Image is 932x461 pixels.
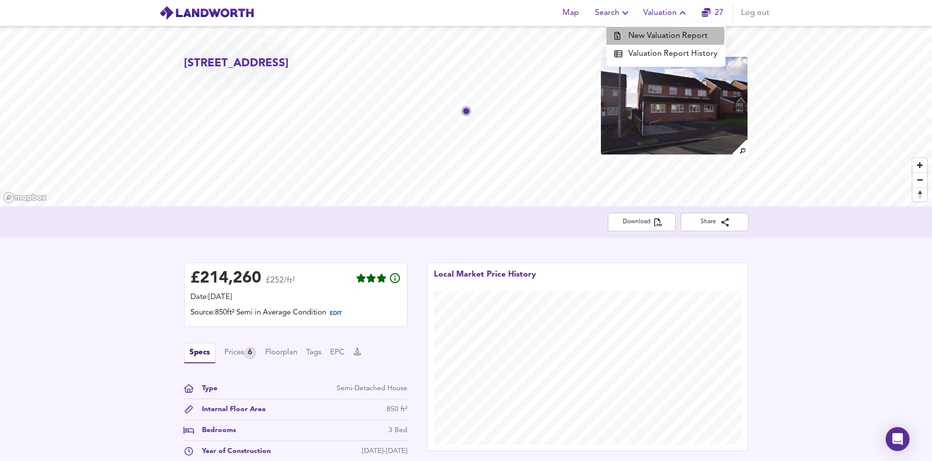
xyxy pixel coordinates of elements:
[555,3,587,23] button: Map
[224,347,256,359] div: Prices
[559,6,583,20] span: Map
[681,213,748,231] button: Share
[595,6,631,20] span: Search
[639,3,693,23] button: Valuation
[913,172,927,187] button: Zoom out
[194,425,236,436] div: Bedrooms
[3,192,47,203] a: Mapbox homepage
[702,6,724,20] a: 27
[224,347,256,359] button: Prices6
[731,139,748,156] img: search
[190,292,401,303] div: Date: [DATE]
[600,56,748,155] img: property
[194,383,217,394] div: Type
[388,425,407,436] div: 3 Bed
[913,158,927,172] button: Zoom in
[606,27,726,45] a: New Valuation Report
[606,45,726,63] a: Valuation Report History
[386,404,407,415] div: 850 ft²
[886,427,910,451] div: Open Intercom Messenger
[244,347,256,359] div: 6
[330,311,342,316] span: EDIT
[741,6,769,20] span: Log out
[159,5,254,20] img: logo
[306,347,321,358] button: Tags
[591,3,635,23] button: Search
[190,307,401,320] div: Source: 850ft² Semi in Average Condition
[608,213,676,231] button: Download
[697,3,729,23] button: 27
[643,6,689,20] span: Valuation
[737,3,773,23] button: Log out
[194,446,271,457] div: Year of Construction
[434,269,536,291] div: Local Market Price History
[689,217,741,227] span: Share
[616,217,668,227] span: Download
[337,383,407,394] div: Semi-Detached House
[190,271,261,286] div: £ 214,260
[913,187,927,201] button: Reset bearing to north
[913,187,927,201] span: Reset bearing to north
[184,56,289,71] h2: [STREET_ADDRESS]
[194,404,266,415] div: Internal Floor Area
[330,347,345,358] button: EPC
[184,343,215,363] button: Specs
[266,277,295,291] span: £252/ft²
[265,347,297,358] button: Floorplan
[362,446,407,457] div: [DATE]-[DATE]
